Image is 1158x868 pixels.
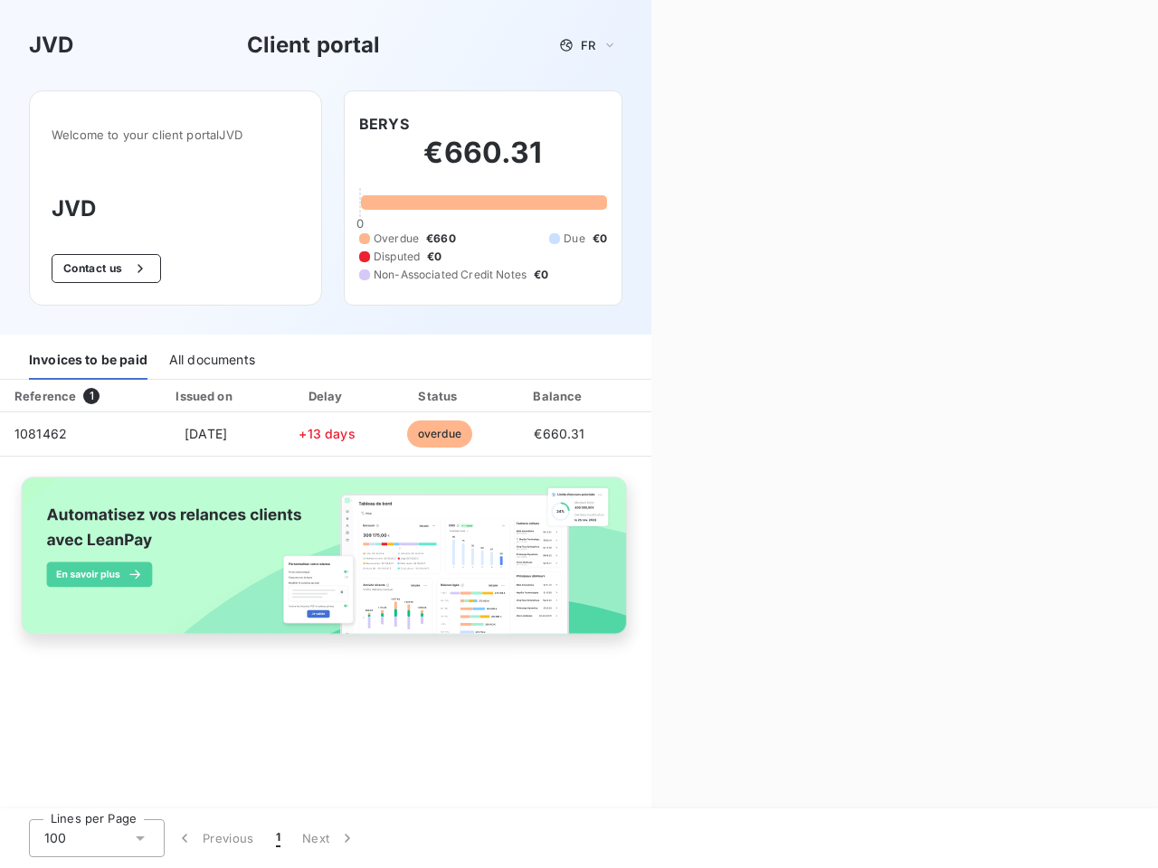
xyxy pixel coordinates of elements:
span: Welcome to your client portal JVD [52,127,299,142]
span: Non-Associated Credit Notes [374,267,527,283]
h6: BERYS [359,113,409,135]
div: Reference [14,389,76,403]
h3: JVD [29,29,73,61]
span: 1 [83,388,100,404]
div: Invoices to be paid [29,342,147,380]
span: Overdue [374,231,419,247]
span: €0 [427,249,441,265]
div: All documents [169,342,255,380]
div: Issued on [143,387,268,405]
span: [DATE] [185,426,227,441]
span: €0 [593,231,607,247]
span: 100 [44,829,66,847]
span: 1 [276,829,280,847]
span: 0 [356,216,364,231]
span: +13 days [299,426,355,441]
span: €0 [534,267,548,283]
img: banner [7,467,644,661]
span: Due [564,231,584,247]
div: Delay [276,387,379,405]
button: 1 [265,819,291,857]
div: Balance [500,387,618,405]
span: €660.31 [534,426,584,441]
h3: Client portal [247,29,381,61]
div: PDF [625,387,717,405]
span: 1081462 [14,426,67,441]
span: €660 [426,231,456,247]
span: Disputed [374,249,420,265]
button: Previous [165,819,265,857]
div: Status [385,387,493,405]
h3: JVD [52,193,299,225]
h2: €660.31 [359,135,607,189]
span: overdue [407,420,472,448]
span: FR [581,38,595,52]
button: Contact us [52,254,161,283]
button: Next [291,819,367,857]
